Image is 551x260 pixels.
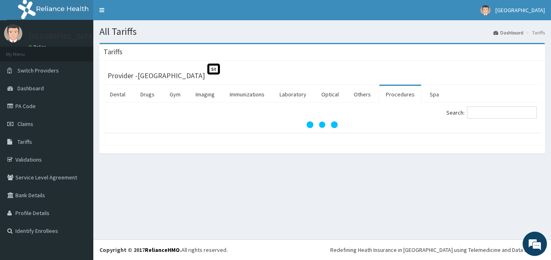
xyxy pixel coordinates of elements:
[163,86,187,103] a: Gym
[103,86,132,103] a: Dental
[423,86,446,103] a: Spa
[189,86,221,103] a: Imaging
[4,24,22,43] img: User Image
[223,86,271,103] a: Immunizations
[103,48,123,55] h3: Tariffs
[145,246,180,254] a: RelianceHMO
[306,109,338,141] svg: audio-loading
[480,5,491,15] img: User Image
[495,6,545,14] span: [GEOGRAPHIC_DATA]
[315,86,345,103] a: Optical
[28,33,95,40] p: [GEOGRAPHIC_DATA]
[93,239,551,260] footer: All rights reserved.
[446,107,537,119] label: Search:
[379,86,421,103] a: Procedures
[99,26,545,37] h1: All Tariffs
[17,85,44,92] span: Dashboard
[17,67,59,74] span: Switch Providers
[134,86,161,103] a: Drugs
[524,29,545,36] li: Tariffs
[467,107,537,119] input: Search:
[347,86,377,103] a: Others
[99,246,181,254] strong: Copyright © 2017 .
[17,138,32,145] span: Tariffs
[273,86,313,103] a: Laboratory
[207,64,220,75] span: St
[108,72,205,79] h3: Provider - [GEOGRAPHIC_DATA]
[28,44,48,50] a: Online
[493,29,523,36] a: Dashboard
[330,246,545,254] div: Redefining Heath Insurance in [GEOGRAPHIC_DATA] using Telemedicine and Data Science!
[17,120,33,128] span: Claims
